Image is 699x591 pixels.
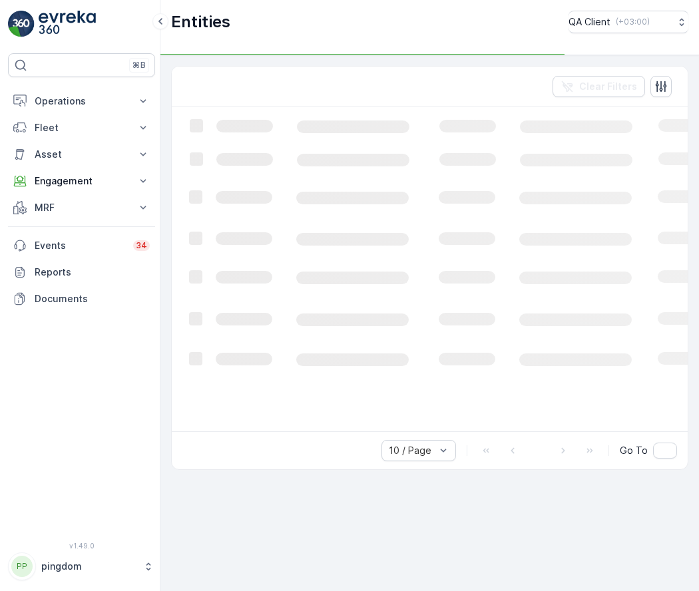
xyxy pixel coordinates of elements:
[8,141,155,168] button: Asset
[35,292,150,305] p: Documents
[553,76,645,97] button: Clear Filters
[35,239,125,252] p: Events
[35,95,128,108] p: Operations
[35,201,128,214] p: MRF
[171,11,230,33] p: Entities
[8,114,155,141] button: Fleet
[8,552,155,580] button: PPpingdom
[616,17,650,27] p: ( +03:00 )
[8,194,155,221] button: MRF
[35,266,150,279] p: Reports
[35,148,128,161] p: Asset
[8,168,155,194] button: Engagement
[132,60,146,71] p: ⌘B
[8,259,155,286] a: Reports
[11,556,33,577] div: PP
[620,444,648,457] span: Go To
[39,11,96,37] img: logo_light-DOdMpM7g.png
[136,240,147,251] p: 34
[41,560,136,573] p: pingdom
[569,15,610,29] p: QA Client
[8,11,35,37] img: logo
[8,232,155,259] a: Events34
[8,286,155,312] a: Documents
[35,121,128,134] p: Fleet
[8,88,155,114] button: Operations
[8,542,155,550] span: v 1.49.0
[579,80,637,93] p: Clear Filters
[569,11,688,33] button: QA Client(+03:00)
[35,174,128,188] p: Engagement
